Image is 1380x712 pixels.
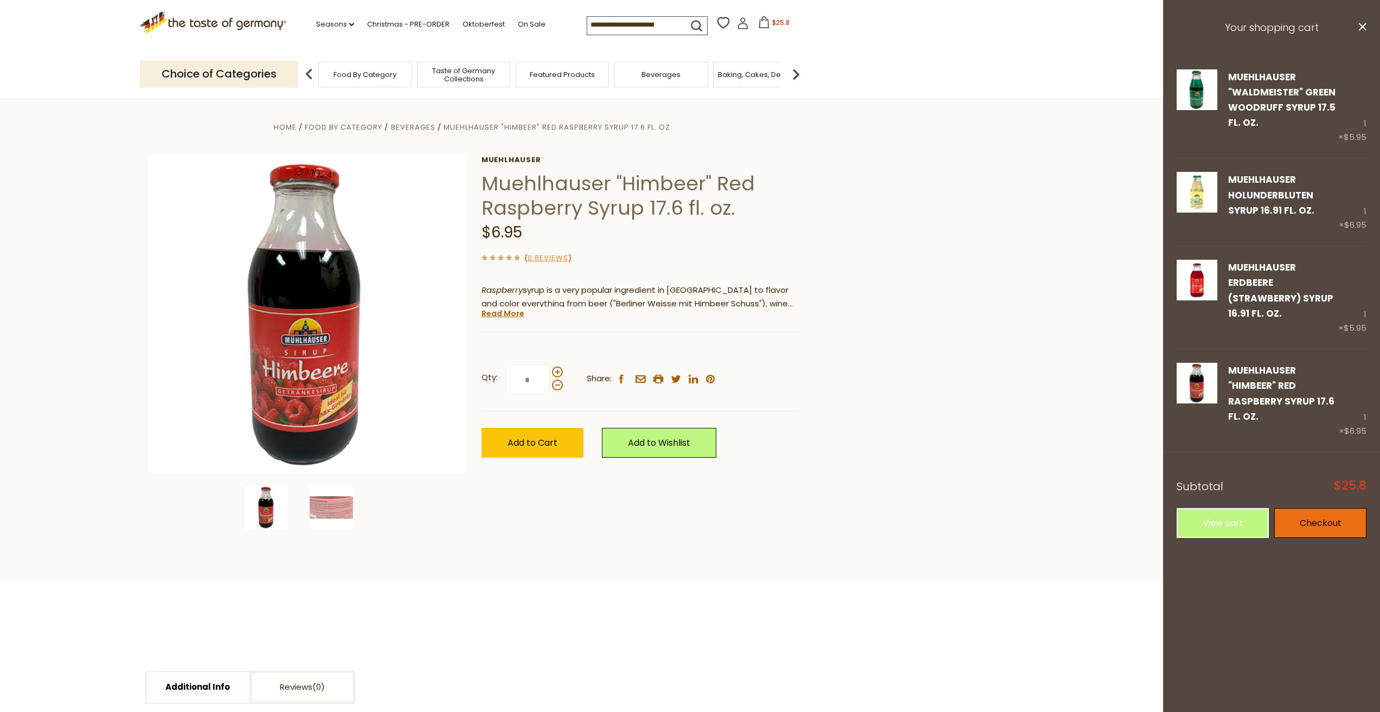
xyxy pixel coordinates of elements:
[1177,172,1217,213] img: Muehlhauser Holunderbluten Syrup
[333,70,396,79] a: Food By Category
[518,18,545,30] a: On Sale
[444,122,672,132] a: Muehlhauser "Himbeer" Red Raspberry Syrup 17.6 fl. oz.
[140,61,298,87] p: Choice of Categories
[482,222,522,243] span: $6.95
[420,67,507,83] a: Taste of Germany Collections
[482,284,523,296] em: Raspberry
[1228,364,1334,423] a: Muehlhauser "Himbeer" Red Raspberry Syrup 17.6 fl. oz.
[1177,69,1217,110] img: Muehlhauser "Waldmeister" Green Woodruff Syrup 17.5 fl. oz.
[1344,425,1366,437] span: $6.95
[1177,260,1217,300] img: Muehlhauser Erdbeere Syrup
[482,371,498,384] strong: Qty:
[482,171,799,220] h1: Muehlhauser "Himbeer" Red Raspberry Syrup 17.6 fl. oz.
[1344,322,1366,333] span: $5.95
[482,284,799,311] p: syrup is a very popular ingredient in [GEOGRAPHIC_DATA] to flavor and color everything from beer ...
[1177,508,1269,538] a: View cart
[391,122,435,132] a: Beverages
[508,437,557,449] span: Add to Cart
[482,308,524,319] a: Read More
[146,672,249,703] a: Additional Info
[1344,219,1366,230] span: $6.95
[1274,508,1366,538] a: Checkout
[1228,261,1333,320] a: Muehlhauser Erdbeere (Strawberry) Syrup 16.91 fl. oz.
[1338,260,1366,335] div: 1 ×
[1344,131,1366,143] span: $5.95
[251,672,354,703] a: Reviews
[772,18,790,27] span: $25.8
[524,253,572,263] span: ( )
[505,365,550,395] input: Qty:
[1177,69,1217,145] a: Muehlhauser "Waldmeister" Green Woodruff Syrup 17.5 fl. oz.
[1338,69,1366,145] div: 1 ×
[310,486,353,529] img: Muehlhauser "Himbeer" Red Raspberry Syrup 17.6 fl. oz.
[316,18,354,30] a: Seasons
[1228,173,1314,217] a: Muehlhauser Holunderbluten Syrup 16.91 fl. oz.
[602,428,716,458] a: Add to Wishlist
[751,16,797,33] button: $25.8
[298,63,320,85] img: previous arrow
[482,156,799,164] a: Muehlhauser
[305,122,382,132] a: Food By Category
[148,156,465,473] img: Muehlhauser "Himbeer" Red Raspberry Syrup 17.6 fl. oz.
[274,122,297,132] a: Home
[463,18,505,30] a: Oktoberfest
[1334,480,1366,492] span: $25.8
[587,372,612,386] span: Share:
[1228,70,1336,130] a: Muehlhauser "Waldmeister" Green Woodruff Syrup 17.5 fl. oz.
[367,18,450,30] a: Christmas - PRE-ORDER
[641,70,681,79] a: Beverages
[1177,260,1217,335] a: Muehlhauser Erdbeere Syrup
[245,486,288,529] img: Muehlhauser "Himbeer" Red Raspberry Syrup 17.6 fl. oz.
[1177,172,1217,232] a: Muehlhauser Holunderbluten Syrup
[1339,172,1366,232] div: 1 ×
[1339,363,1366,438] div: 1 ×
[1177,479,1223,494] span: Subtotal
[1177,363,1217,438] a: Muehlhauser "Himbeer" Red Raspberry Syrup 17.6 fl. oz.
[718,70,802,79] a: Baking, Cakes, Desserts
[530,70,595,79] a: Featured Products
[482,428,583,458] button: Add to Cart
[785,63,807,85] img: next arrow
[1177,363,1217,403] img: Muehlhauser "Himbeer" Red Raspberry Syrup 17.6 fl. oz.
[528,253,568,264] a: 0 Reviews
